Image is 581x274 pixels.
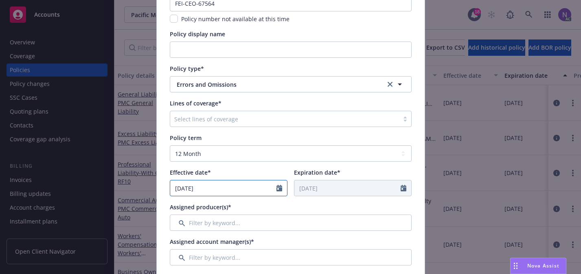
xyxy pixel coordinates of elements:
[276,185,282,191] svg: Calendar
[401,185,406,191] svg: Calendar
[177,80,373,89] span: Errors and Omissions
[170,238,254,246] span: Assigned account manager(s)*
[170,203,231,211] span: Assigned producer(s)*
[294,180,401,196] input: MM/DD/YYYY
[170,65,204,72] span: Policy type*
[170,99,221,107] span: Lines of coverage*
[511,258,521,274] div: Drag to move
[170,76,412,92] button: Errors and Omissionsclear selection
[170,215,412,231] input: Filter by keyword...
[170,169,211,176] span: Effective date*
[170,180,276,196] input: MM/DD/YYYY
[181,15,289,23] span: Policy number not available at this time
[294,169,340,176] span: Expiration date*
[527,262,559,269] span: Nova Assist
[170,249,412,265] input: Filter by keyword...
[170,30,225,38] span: Policy display name
[510,258,566,274] button: Nova Assist
[170,134,202,142] span: Policy term
[385,79,395,89] a: clear selection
